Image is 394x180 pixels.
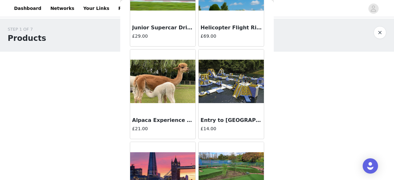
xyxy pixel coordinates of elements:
[370,4,376,14] div: avatar
[79,1,113,16] a: Your Links
[199,60,264,103] img: Entry to Fenland Aquapark for 1, 2 or 4 (1 Sept)
[201,116,262,124] h3: Entry to [GEOGRAPHIC_DATA] for 1, 2 or 4 ([DATE])
[363,158,378,174] div: Open Intercom Messenger
[8,33,46,44] h1: Products
[132,125,193,132] h4: £21.00
[114,1,142,16] a: Payouts
[132,24,193,32] h3: Junior Supercar Driving Experience ([DATE])
[130,60,195,103] img: Alpaca Experience for 2 (1 Sept)
[10,1,45,16] a: Dashboard
[201,33,262,40] h4: £69.00
[46,1,78,16] a: Networks
[132,116,193,124] h3: Alpaca Experience for 2 ([DATE])
[201,24,262,32] h3: Helicopter Flight Ride ([DATE])
[8,26,46,33] div: STEP 1 OF 7
[132,33,193,40] h4: £29.00
[201,125,262,132] h4: £14.00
